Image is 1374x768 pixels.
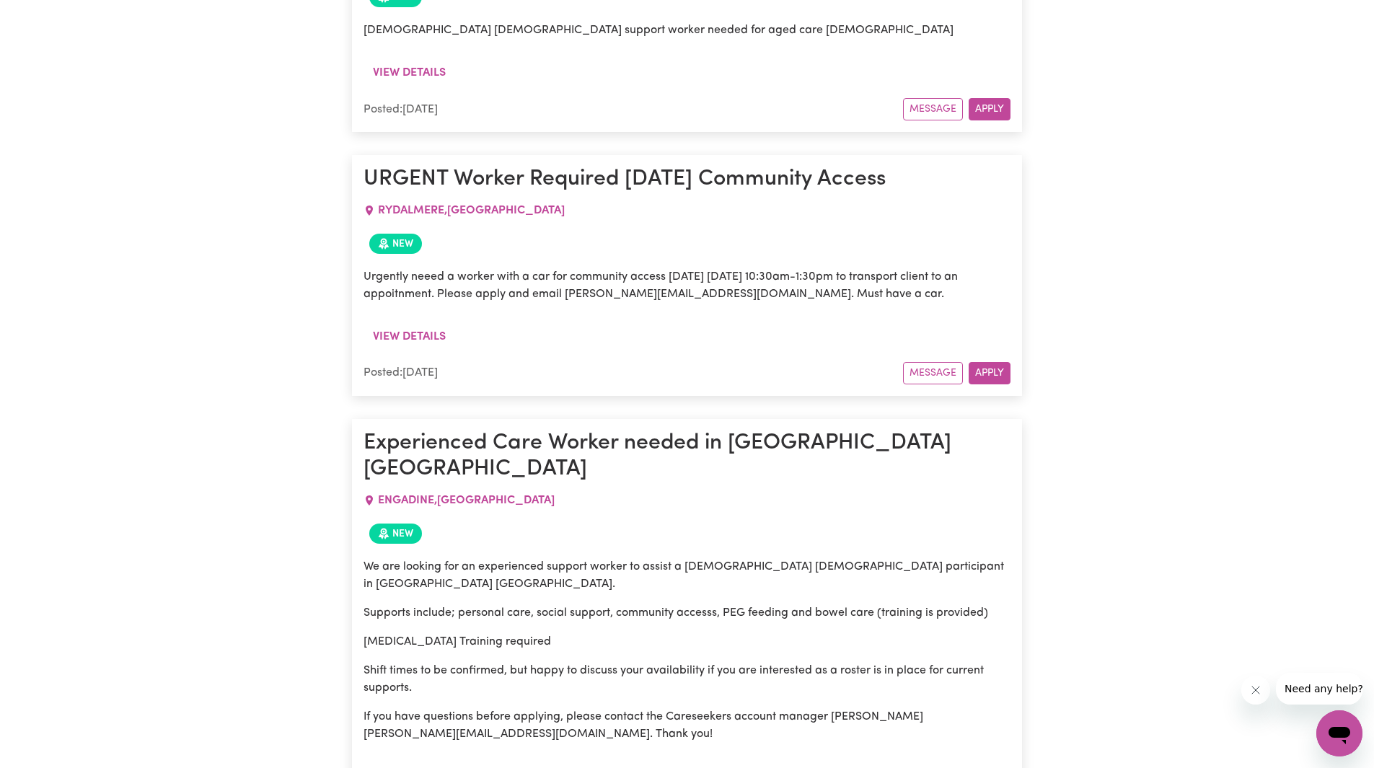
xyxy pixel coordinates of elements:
p: Urgently neeed a worker with a car for community access [DATE] [DATE] 10:30am-1:30pm to transport... [364,268,1010,303]
iframe: Close message [1241,676,1270,705]
span: RYDALMERE , [GEOGRAPHIC_DATA] [378,205,565,216]
p: If you have questions before applying, please contact the Careseekers account manager [PERSON_NAM... [364,708,1010,743]
button: Message [903,98,963,120]
span: Job posted within the last 30 days [369,524,422,544]
div: Posted: [DATE] [364,364,903,381]
button: Message [903,362,963,384]
button: Apply for this job [969,98,1010,120]
iframe: Message from company [1276,673,1362,705]
p: We are looking for an experienced support worker to assist a [DEMOGRAPHIC_DATA] [DEMOGRAPHIC_DATA... [364,558,1010,593]
iframe: Button to launch messaging window [1316,710,1362,756]
div: Posted: [DATE] [364,101,903,118]
p: Supports include; personal care, social support, community accesss, PEG feeding and bowel care (t... [364,604,1010,622]
span: Need any help? [9,10,87,22]
button: View details [364,59,455,87]
span: Job posted within the last 30 days [369,234,422,254]
button: Apply for this job [969,362,1010,384]
span: ENGADINE , [GEOGRAPHIC_DATA] [378,495,555,506]
p: [DEMOGRAPHIC_DATA] [DEMOGRAPHIC_DATA] support worker needed for aged care [DEMOGRAPHIC_DATA] [364,22,1010,39]
p: Shift times to be confirmed, but happy to discuss your availability if you are interested as a ro... [364,662,1010,697]
p: [MEDICAL_DATA] Training required [364,633,1010,650]
h1: Experienced Care Worker needed in [GEOGRAPHIC_DATA] [GEOGRAPHIC_DATA] [364,431,1010,483]
button: View details [364,323,455,350]
h1: URGENT Worker Required [DATE] Community Access [364,167,1010,193]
